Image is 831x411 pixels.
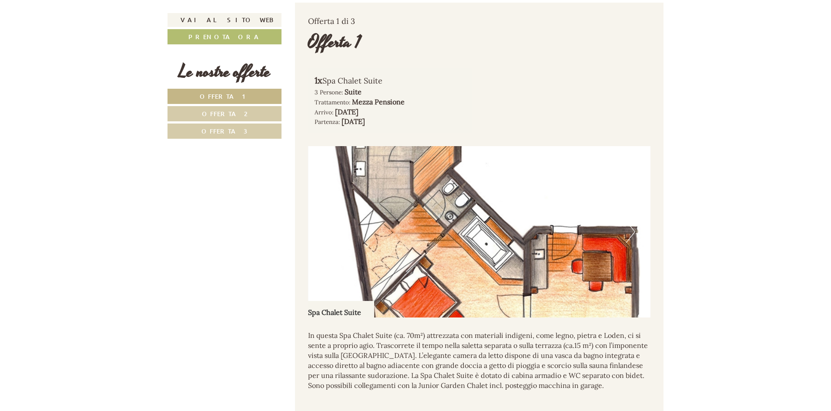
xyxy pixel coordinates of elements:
[308,146,651,317] img: image
[352,97,405,106] b: Mezza Pensione
[335,107,359,116] b: [DATE]
[200,92,250,100] span: Offerta 1
[308,30,361,55] div: Offerta 1
[168,29,281,44] a: Prenota ora
[201,127,248,135] span: Offerta 3
[345,87,362,96] b: Suite
[315,108,333,116] small: Arrivo:
[626,221,635,243] button: Next
[315,88,343,96] small: 3 Persone:
[315,74,466,87] div: Spa Chalet Suite
[323,221,332,243] button: Previous
[342,117,365,126] b: [DATE]
[202,110,248,118] span: Offerta 2
[315,98,350,106] small: Trattamento:
[308,331,651,390] p: In questa Spa Chalet Suite (ca. 70m²) attrezzata con materiali indigeni, come legno, pietra e Lod...
[308,301,374,317] div: Spa Chalet Suite
[168,60,281,84] div: Le nostre offerte
[315,75,322,86] b: 1x
[168,13,281,27] a: Vai al sito web
[308,16,355,26] span: Offerta 1 di 3
[315,118,340,126] small: Partenza:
